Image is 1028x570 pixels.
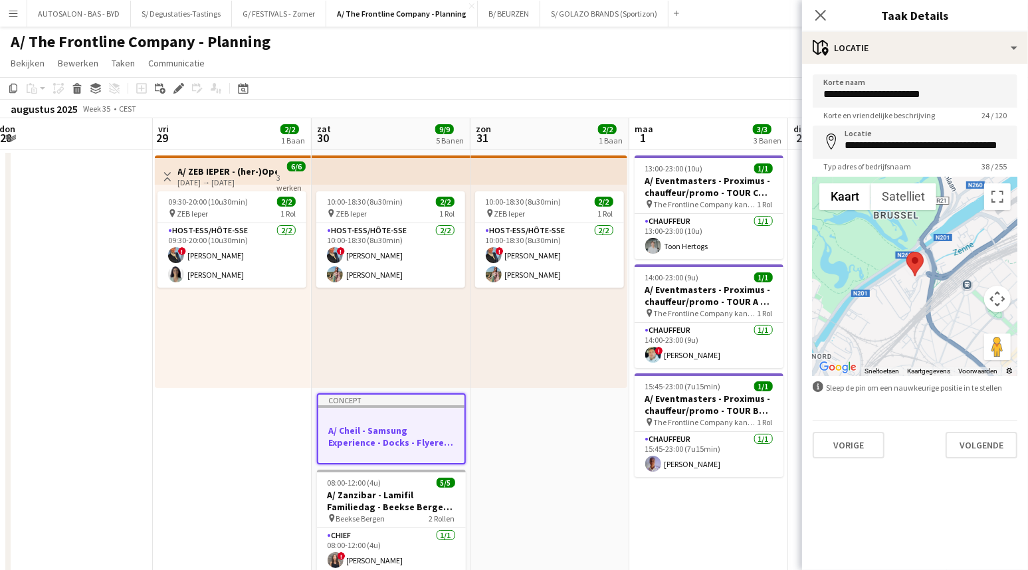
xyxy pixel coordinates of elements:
[645,381,721,391] span: 15:45-23:00 (7u15min)
[11,32,270,52] h1: A/ The Frontline Company - Planning
[439,209,455,219] span: 1 Rol
[598,124,617,134] span: 2/2
[316,223,465,288] app-card-role: Host-ess/Hôte-sse2/210:00-18:30 (8u30min)![PERSON_NAME][PERSON_NAME]
[318,425,464,448] h3: A/ Cheil - Samsung Experience - Docks - Flyeren (30/8+6/9+13/9)
[437,478,455,488] span: 5/5
[540,1,668,27] button: S/ GOLAZO BRANDS (Sportizon)
[813,432,884,458] button: Vorige
[277,171,306,193] div: 3 werken
[802,32,1028,64] div: Locatie
[984,183,1011,210] button: Weergave op volledig scherm aan- of uitzetten
[474,130,491,145] span: 31
[645,272,699,282] span: 14:00-23:00 (9u)
[168,197,248,207] span: 09:30-20:00 (10u30min)
[156,130,169,145] span: 29
[754,381,773,391] span: 1/1
[1005,367,1013,375] a: Fouten in de wegenkaart of beelden melden aan Google
[58,57,98,69] span: Bewerken
[654,199,758,209] span: The Frontline Company kantoor
[754,136,781,145] div: 3 Banen
[793,123,807,135] span: din
[112,57,135,69] span: Taken
[11,57,45,69] span: Bekijken
[635,323,783,368] app-card-role: Chauffeur1/114:00-23:00 (9u)![PERSON_NAME]
[635,373,783,477] app-job-card: 15:45-23:00 (7u15min)1/1A/ Eventmasters - Proximus - chauffeur/promo - TOUR B Wilrijk-[GEOGRAPHIC...
[106,54,140,72] a: Taken
[435,124,454,134] span: 9/9
[496,247,504,255] span: !
[131,1,232,27] button: S/ Degustaties-Tastings
[635,155,783,259] app-job-card: 13:00-23:00 (10u)1/1A/ Eventmasters - Proximus - chauffeur/promo - TOUR C Wilrijk-[GEOGRAPHIC_DAT...
[157,191,306,288] app-job-card: 09:30-20:00 (10u30min)2/2 ZEB Ieper1 RolHost-ess/Hôte-sse2/209:30-20:00 (10u30min)![PERSON_NAME][...
[635,123,653,135] span: maa
[318,395,464,405] div: Concept
[281,136,305,145] div: 1 Baan
[27,1,131,27] button: AUTOSALON - BAS - BYD
[598,209,613,219] span: 1 Rol
[336,209,367,219] span: ZEB Ieper
[791,130,807,145] span: 2
[280,209,296,219] span: 1 Rol
[819,183,871,210] button: Stratenkaart tonen
[143,54,210,72] a: Communicatie
[317,393,466,464] app-job-card: ConceptA/ Cheil - Samsung Experience - Docks - Flyeren (30/8+6/9+13/9)
[654,308,758,318] span: The Frontline Company kantoor
[178,177,277,187] div: [DATE] → [DATE]
[635,432,783,477] app-card-role: Chauffeur1/115:45-23:00 (7u15min)[PERSON_NAME]
[971,161,1017,171] span: 38 / 255
[802,7,1028,24] h3: Taak Details
[494,209,526,219] span: ZEB Ieper
[645,163,703,173] span: 13:00-23:00 (10u)
[157,223,306,288] app-card-role: Host-ess/Hôte-sse2/209:30-20:00 (10u30min)![PERSON_NAME][PERSON_NAME]
[758,308,773,318] span: 1 Rol
[813,381,1017,394] div: Sleep de pin om een nauwkeurige positie in te stellen
[635,393,783,417] h3: A/ Eventmasters - Proximus - chauffeur/promo - TOUR B Wilrijk-[GEOGRAPHIC_DATA]-[GEOGRAPHIC_DATA]...
[633,130,653,145] span: 1
[315,130,331,145] span: 30
[436,197,455,207] span: 2/2
[753,124,771,134] span: 3/3
[758,417,773,427] span: 1 Rol
[635,214,783,259] app-card-role: Chauffeur1/113:00-23:00 (10u)Toon Hertogs
[80,104,114,114] span: Week 35
[316,191,465,288] app-job-card: 10:00-18:30 (8u30min)2/2 ZEB Ieper1 RolHost-ess/Hôte-sse2/210:00-18:30 (8u30min)![PERSON_NAME][PE...
[654,417,758,427] span: The Frontline Company kantoor
[476,123,491,135] span: zon
[327,197,403,207] span: 10:00-18:30 (8u30min)
[277,197,296,207] span: 2/2
[436,136,464,145] div: 5 Banen
[635,284,783,308] h3: A/ Eventmasters - Proximus - chauffeur/promo - TOUR A - Wilrijk-[GEOGRAPHIC_DATA]-[GEOGRAPHIC_DAT...
[816,359,860,376] img: Google
[984,333,1011,360] button: Sleep Pegman de kaart op om Street View te openen
[635,264,783,368] app-job-card: 14:00-23:00 (9u)1/1A/ Eventmasters - Proximus - chauffeur/promo - TOUR A - Wilrijk-[GEOGRAPHIC_DA...
[178,247,186,255] span: !
[475,191,624,288] app-job-card: 10:00-18:30 (8u30min)2/2 ZEB Ieper1 RolHost-ess/Hôte-sse2/210:00-18:30 (8u30min)![PERSON_NAME][PE...
[158,123,169,135] span: vri
[119,104,136,114] div: CEST
[11,102,78,116] div: augustus 2025
[5,54,50,72] a: Bekijken
[232,1,326,27] button: G/ FESTIVALS - Zomer
[280,124,299,134] span: 2/2
[177,209,208,219] span: ZEB Ieper
[52,54,104,72] a: Bewerken
[958,367,997,375] a: Voorwaarden
[984,286,1011,312] button: Bedieningsopties voor de kaartweergave
[148,57,205,69] span: Communicatie
[475,223,624,288] app-card-role: Host-ess/Hôte-sse2/210:00-18:30 (8u30min)![PERSON_NAME][PERSON_NAME]
[754,163,773,173] span: 1/1
[338,552,346,560] span: !
[328,478,381,488] span: 08:00-12:00 (4u)
[754,272,773,282] span: 1/1
[907,367,950,376] button: Kaartgegevens
[813,110,946,120] span: Korte en vriendelijke beschrijving
[336,514,385,523] span: Beekse Bergen
[317,123,331,135] span: zat
[478,1,540,27] button: B/ BEURZEN
[971,110,1017,120] span: 24 / 120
